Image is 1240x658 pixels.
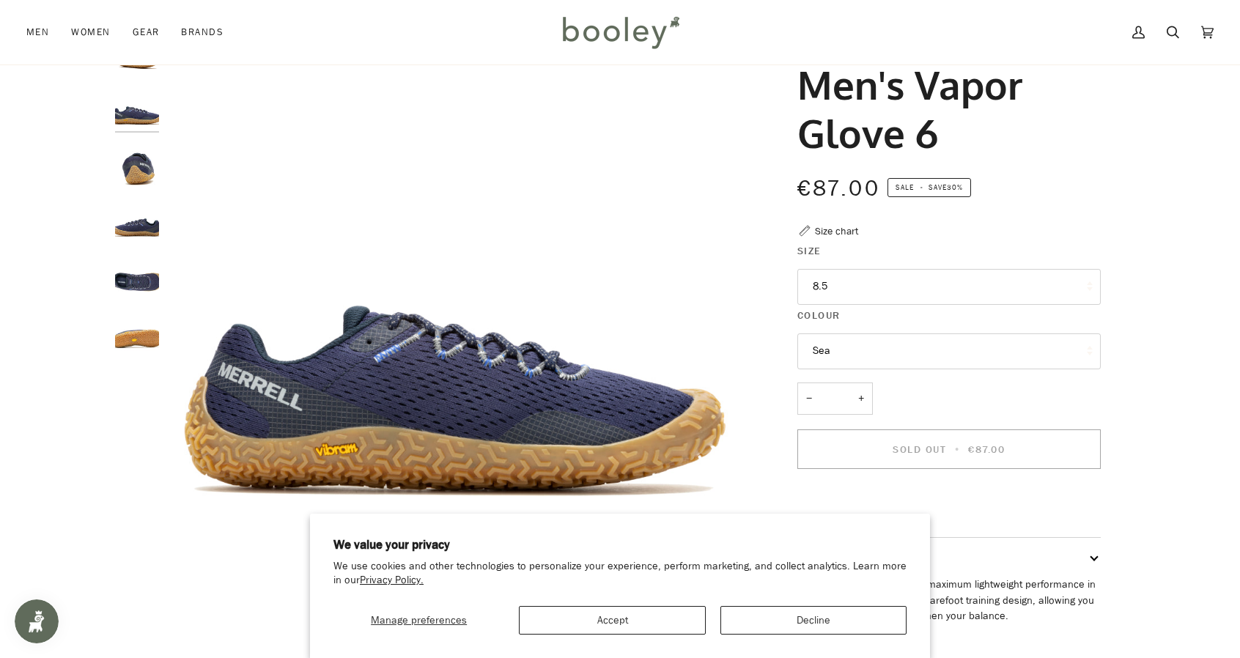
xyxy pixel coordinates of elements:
img: Merrell Men's Vapor Glove 6 Sea - Booley Galway [115,254,159,298]
span: Brands [181,25,224,40]
span: Men [26,25,49,40]
button: Manage preferences [333,606,504,635]
span: €87.00 [797,174,880,204]
button: Sold Out • €87.00 [797,429,1101,469]
span: 30% [947,182,963,193]
span: Sale [896,182,914,193]
img: Merrell Men's Vapor Glove 6 Sea - Booley Galway [115,198,159,242]
span: • [951,443,964,456]
button: − [797,382,821,415]
img: Merrell Men's Vapor Glove 6 Sea - Booley Galway [115,141,159,185]
iframe: Button to open loyalty program pop-up [15,599,59,643]
p: We use cookies and other technologies to personalize your experience, perform marketing, and coll... [333,560,907,588]
span: Gear [133,25,160,40]
h2: We value your privacy [333,537,907,553]
button: Decline [720,606,907,635]
a: Privacy Policy. [360,573,424,587]
button: Description [797,538,1101,577]
img: Merrell Men&#39;s Vapor Glove 6 Sea - Booley Galway [166,29,746,609]
button: Accept [519,606,705,635]
span: Sold Out [893,443,946,456]
span: Save [887,178,971,197]
span: €87.00 [968,443,1005,456]
div: Merrell Men's Vapor Glove 6 Sea - Booley Galway [166,29,746,609]
h1: Men's Vapor Glove 6 [797,60,1090,157]
p: The Vapor Glove 6 provides maximum lightweight performance in minimalist trail running and barefo... [797,577,1101,624]
button: + [849,382,873,415]
input: Quantity [797,382,873,415]
em: • [916,182,928,193]
span: Size [797,243,822,259]
img: Booley [556,11,684,53]
img: Merrell Men's Vapor Glove 6 Sea - Booley Galway [115,310,159,354]
span: Women [71,25,110,40]
button: Sea [797,333,1101,369]
span: Colour [797,308,841,323]
img: Merrell Men's Vapor Glove 6 Sea - Booley Galway [115,86,159,130]
div: Size chart [815,223,858,239]
button: 8.5 [797,269,1101,305]
span: Manage preferences [371,613,467,627]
